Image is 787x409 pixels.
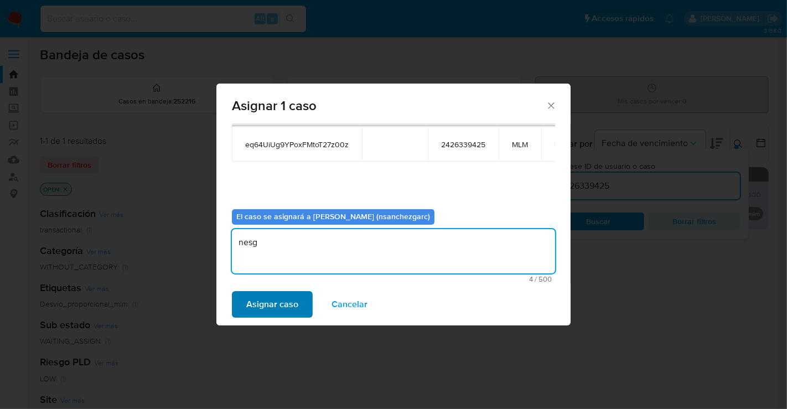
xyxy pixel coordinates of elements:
[216,84,571,325] div: assign-modal
[232,99,546,112] span: Asignar 1 caso
[246,292,298,317] span: Asignar caso
[232,229,555,273] textarea: nesg
[512,139,528,149] span: MLM
[236,211,430,222] b: El caso se asignará a [PERSON_NAME] (nsanchezgarc)
[555,137,568,151] button: icon-button
[441,139,485,149] span: 2426339425
[235,276,552,283] span: Máximo 500 caracteres
[546,100,556,110] button: Cerrar ventana
[232,291,313,318] button: Asignar caso
[245,139,349,149] span: eq64UiUg9YPoxFMtoT27z00z
[317,291,382,318] button: Cancelar
[332,292,367,317] span: Cancelar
